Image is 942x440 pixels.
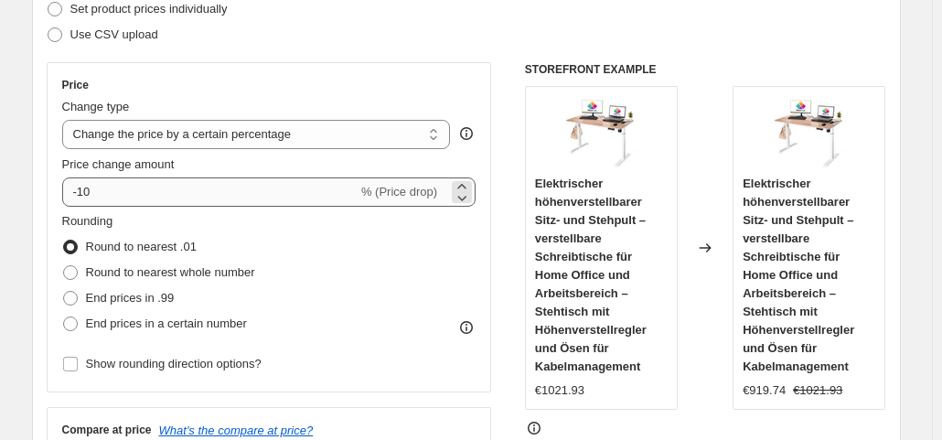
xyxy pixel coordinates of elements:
span: Change type [62,100,130,113]
span: Round to nearest whole number [86,265,255,279]
span: End prices in a certain number [86,317,247,330]
span: Set product prices individually [70,2,228,16]
button: What's the compare at price? [159,424,314,437]
div: €1021.93 [535,381,584,400]
span: End prices in .99 [86,291,175,305]
h3: Compare at price [62,423,152,437]
span: Show rounding direction options? [86,357,262,370]
img: 612PUz1IrVL_80x.jpg [564,96,637,169]
span: Price change amount [62,157,175,171]
div: help [457,124,476,143]
div: €919.74 [743,381,786,400]
span: Rounding [62,214,113,228]
span: Elektrischer höhenverstellbarer Sitz- und Stehpult – verstellbare Schreibtische für Home Office u... [535,177,647,373]
h6: STOREFRONT EXAMPLE [525,62,886,77]
span: Use CSV upload [70,27,158,41]
input: -15 [62,177,358,207]
span: Elektrischer höhenverstellbarer Sitz- und Stehpult – verstellbare Schreibtische für Home Office u... [743,177,854,373]
span: % (Price drop) [361,185,437,199]
strike: €1021.93 [793,381,842,400]
h3: Price [62,78,89,92]
img: 612PUz1IrVL_80x.jpg [773,96,846,169]
span: Round to nearest .01 [86,240,197,253]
